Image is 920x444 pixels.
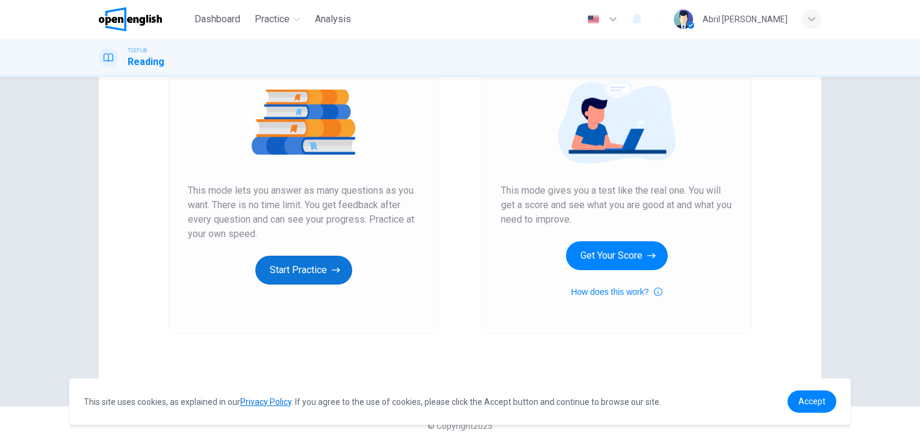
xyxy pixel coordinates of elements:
[99,7,190,31] a: OpenEnglish logo
[69,378,851,425] div: cookieconsent
[190,8,245,30] button: Dashboard
[571,285,662,299] button: How does this work?
[315,12,351,26] span: Analysis
[194,12,240,26] span: Dashboard
[128,55,164,69] h1: Reading
[586,15,601,24] img: en
[703,12,788,26] div: Abril [PERSON_NAME]
[566,241,668,270] button: Get Your Score
[798,396,825,406] span: Accept
[84,397,661,407] span: This site uses cookies, as explained in our . If you agree to the use of cookies, please click th...
[250,8,305,30] button: Practice
[501,183,732,227] span: This mode gives you a test like the real one. You will get a score and see what you are good at a...
[128,46,147,55] span: TOEFL®
[188,183,419,241] span: This mode lets you answer as many questions as you want. There is no time limit. You get feedback...
[427,421,493,431] span: © Copyright 2025
[310,8,356,30] button: Analysis
[788,390,836,413] a: dismiss cookie message
[674,10,693,29] img: Profile picture
[255,256,352,285] button: Start Practice
[99,7,162,31] img: OpenEnglish logo
[240,397,291,407] a: Privacy Policy
[255,12,290,26] span: Practice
